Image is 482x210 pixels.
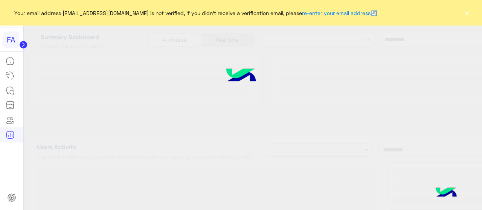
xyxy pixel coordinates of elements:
[3,32,19,48] div: FA
[213,57,269,95] img: hulul-logo.png
[14,9,377,17] span: Your email address [EMAIL_ADDRESS][DOMAIN_NAME] is not verified, if you didn't receive a verifica...
[463,9,471,17] button: ×
[433,180,459,206] img: hulul-logo.png
[302,10,371,16] a: re-enter your email address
